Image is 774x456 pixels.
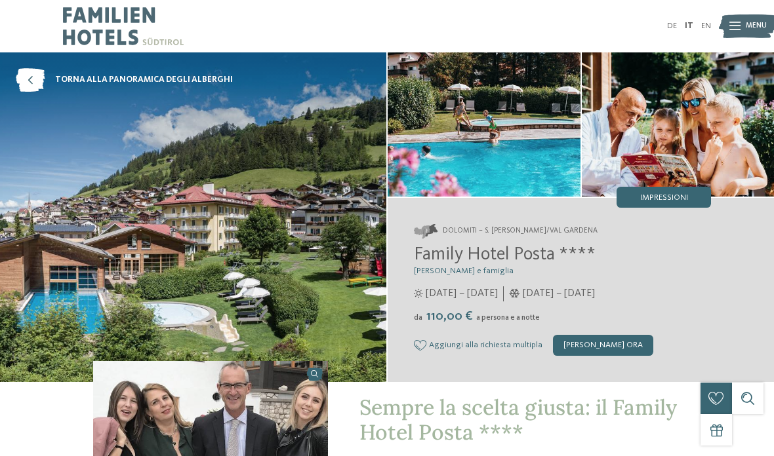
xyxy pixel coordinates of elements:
i: Orari d'apertura estate [414,289,423,298]
span: 110,00 € [424,310,475,323]
i: Orari d'apertura inverno [509,289,520,298]
span: torna alla panoramica degli alberghi [55,74,233,86]
a: torna alla panoramica degli alberghi [16,68,233,92]
span: Impressioni [640,194,688,202]
img: Family hotel in Val Gardena: un luogo speciale [388,52,580,197]
span: a persona e a notte [476,314,540,322]
span: Family Hotel Posta **** [414,246,596,264]
a: EN [701,22,711,30]
a: DE [667,22,677,30]
span: [DATE] – [DATE] [426,286,498,301]
span: da [414,314,422,322]
span: Aggiungi alla richiesta multipla [429,341,542,350]
div: [PERSON_NAME] ora [553,335,653,356]
span: Menu [746,21,767,31]
span: Dolomiti – S. [PERSON_NAME]/Val Gardena [443,226,598,237]
span: [PERSON_NAME] e famiglia [414,267,514,275]
a: IT [685,22,693,30]
span: Sempre la scelta giusta: il Family Hotel Posta **** [359,394,677,446]
span: [DATE] – [DATE] [523,286,595,301]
